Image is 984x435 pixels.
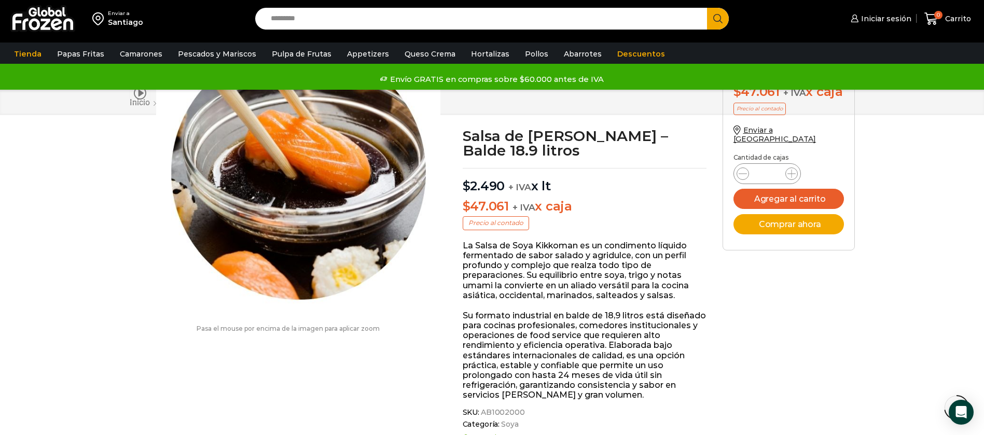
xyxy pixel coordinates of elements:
a: Tienda [9,44,47,64]
span: Carrito [943,13,971,24]
button: Agregar al carrito [733,189,844,209]
div: Santiago [108,17,143,27]
p: Precio al contado [733,103,786,115]
a: Soya [500,420,518,429]
p: La Salsa de Soya Kikkoman es un condimento líquido fermentado de sabor salado y agridulce, con un... [463,241,707,300]
div: x caja [733,85,844,100]
a: 0 Carrito [922,7,974,31]
bdi: 47.061 [733,84,780,99]
span: SKU: [463,408,707,417]
span: $ [733,84,741,99]
p: Precio al contado [463,216,529,230]
a: Abarrotes [559,44,607,64]
a: Camarones [115,44,168,64]
span: $ [463,178,470,193]
span: 0 [934,11,943,19]
a: Iniciar sesión [848,8,911,29]
p: x lt [463,168,707,194]
a: Hortalizas [466,44,515,64]
span: $ [463,199,470,214]
img: address-field-icon.svg [92,10,108,27]
a: Enviar a [GEOGRAPHIC_DATA] [733,125,816,144]
p: Pasa el mouse por encima de la imagen para aplicar zoom [129,325,447,332]
span: + IVA [508,182,531,192]
div: Open Intercom Messenger [949,400,974,425]
a: Papas Fritas [52,44,109,64]
span: AB1002000 [479,408,525,417]
a: Descuentos [612,44,670,64]
a: Appetizers [342,44,394,64]
p: Cantidad de cajas [733,154,844,161]
p: Su formato industrial en balde de 18,9 litros está diseñado para cocinas profesionales, comedores... [463,311,707,400]
a: Pulpa de Frutas [267,44,337,64]
input: Product quantity [757,166,777,181]
a: Queso Crema [399,44,461,64]
a: Pollos [520,44,553,64]
p: x caja [463,199,707,214]
span: + IVA [512,202,535,213]
span: Categoría: [463,420,707,429]
span: + IVA [783,88,806,98]
button: Comprar ahora [733,214,844,234]
button: Search button [707,8,729,30]
div: Enviar a [108,10,143,17]
bdi: 2.490 [463,178,505,193]
a: Pescados y Mariscos [173,44,261,64]
h1: Salsa de [PERSON_NAME] – Balde 18.9 litros [463,129,707,158]
bdi: 47.061 [463,199,509,214]
span: Iniciar sesión [858,13,911,24]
